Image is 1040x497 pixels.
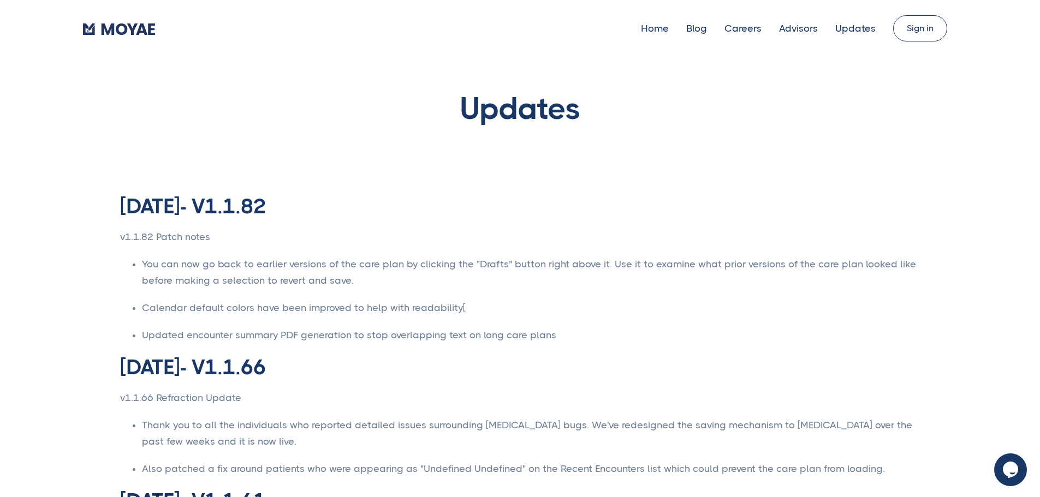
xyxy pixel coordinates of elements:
[142,300,920,316] p: Calendar default colors have been improved to help with readability[
[142,327,920,343] p: Updated encounter summary PDF generation to stop overlapping text on long care plans
[317,92,723,125] h1: Updates
[724,23,762,34] a: Careers
[120,193,920,220] h2: [DATE]- V1.1.82
[779,23,818,34] a: Advisors
[83,20,155,37] a: home
[120,354,920,381] h2: [DATE]- V1.1.66
[83,23,155,35] img: Moyae Logo
[994,453,1029,486] iframe: chat widget
[686,23,707,34] a: Blog
[120,390,920,406] p: v1.1.66 Refraction Update
[142,460,920,477] p: Also patched a fix around patients who were appearing as "Undefined Undefined" on the Recent Enco...
[641,23,669,34] a: Home
[120,229,920,245] p: v1.1.82 Patch notes
[142,417,920,450] p: Thank you to all the individuals who reported detailed issues surrounding [MEDICAL_DATA] bugs. We...
[893,15,947,41] a: Sign in
[142,256,920,289] p: You can now go back to earlier versions of the care plan by clicking the "Drafts" button right ab...
[835,23,876,34] a: Updates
